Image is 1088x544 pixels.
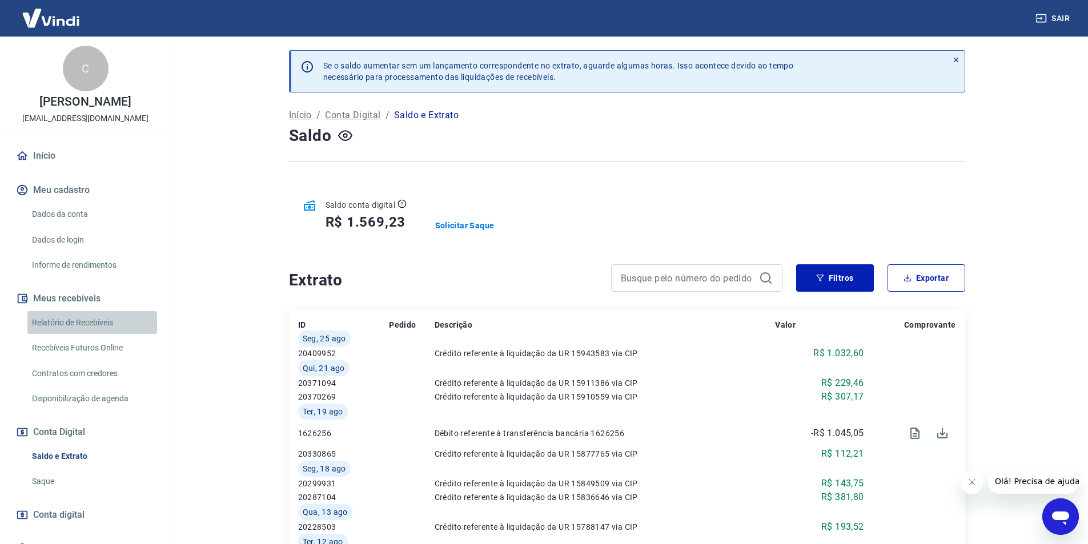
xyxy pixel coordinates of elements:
button: Filtros [796,264,874,292]
iframe: Mensagem da empresa [988,469,1079,494]
p: 20370269 [298,391,390,402]
a: Conta Digital [325,108,380,122]
a: Saldo e Extrato [27,445,157,468]
p: Crédito referente à liquidação da UR 15788147 via CIP [435,521,776,533]
p: Crédito referente à liquidação da UR 15943583 via CIP [435,348,776,359]
p: Comprovante [904,319,955,331]
p: R$ 112,21 [821,447,864,461]
span: Seg, 18 ago [303,463,346,474]
p: Saldo e Extrato [394,108,459,122]
img: Vindi [14,1,88,35]
a: Início [14,143,157,168]
h4: Extrato [289,269,597,292]
p: 20371094 [298,377,390,389]
p: Crédito referente à liquidação da UR 15877765 via CIP [435,448,776,460]
p: Se o saldo aumentar sem um lançamento correspondente no extrato, aguarde algumas horas. Isso acon... [323,60,794,83]
p: R$ 193,52 [821,520,864,534]
p: Crédito referente à liquidação da UR 15836646 via CIP [435,491,776,503]
span: Ter, 19 ago [303,406,343,417]
p: R$ 143,75 [821,477,864,490]
p: Pedido [389,319,416,331]
p: [PERSON_NAME] [39,96,131,108]
button: Conta Digital [14,420,157,445]
span: Qua, 13 ago [303,506,348,518]
a: Saque [27,470,157,493]
a: Conta digital [14,502,157,527]
p: 1626256 [298,428,390,439]
a: Informe de rendimentos [27,253,157,277]
p: 20330865 [298,448,390,460]
button: Sair [1033,8,1074,29]
p: Saldo conta digital [326,199,396,211]
p: Crédito referente à liquidação da UR 15911386 via CIP [435,377,776,389]
a: Recebíveis Futuros Online [27,336,157,360]
p: / [386,108,390,122]
span: Olá! Precisa de ajuda? [7,8,96,17]
iframe: Botão para abrir a janela de mensagens [1042,498,1079,535]
p: R$ 1.032,60 [813,346,864,360]
span: Download [929,420,956,447]
span: Conta digital [33,507,85,523]
p: 20409952 [298,348,390,359]
div: C [63,46,109,91]
a: Solicitar Saque [435,220,495,231]
p: Descrição [435,319,473,331]
p: Crédito referente à liquidação da UR 15849509 via CIP [435,478,776,489]
p: ID [298,319,306,331]
a: Contratos com credores [27,362,157,385]
p: [EMAIL_ADDRESS][DOMAIN_NAME] [22,112,148,124]
p: / [316,108,320,122]
span: Visualizar [901,420,929,447]
span: Qui, 21 ago [303,362,345,374]
p: 20287104 [298,491,390,503]
p: R$ 307,17 [821,390,864,404]
a: Relatório de Recebíveis [27,311,157,335]
h5: R$ 1.569,23 [326,213,406,231]
a: Dados de login [27,228,157,252]
button: Exportar [888,264,965,292]
p: -R$ 1.045,05 [811,426,864,440]
button: Meu cadastro [14,178,157,203]
p: R$ 381,80 [821,490,864,504]
h4: Saldo [289,124,332,147]
span: Seg, 25 ago [303,333,346,344]
input: Busque pelo número do pedido [621,269,754,287]
p: R$ 229,46 [821,376,864,390]
p: Crédito referente à liquidação da UR 15910559 via CIP [435,391,776,402]
a: Disponibilização de agenda [27,387,157,410]
p: Débito referente à transferência bancária 1626256 [435,428,776,439]
a: Dados da conta [27,203,157,226]
a: Início [289,108,312,122]
p: 20299931 [298,478,390,489]
button: Meus recebíveis [14,286,157,311]
p: 20228503 [298,521,390,533]
p: Valor [775,319,796,331]
iframe: Fechar mensagem [961,471,983,494]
